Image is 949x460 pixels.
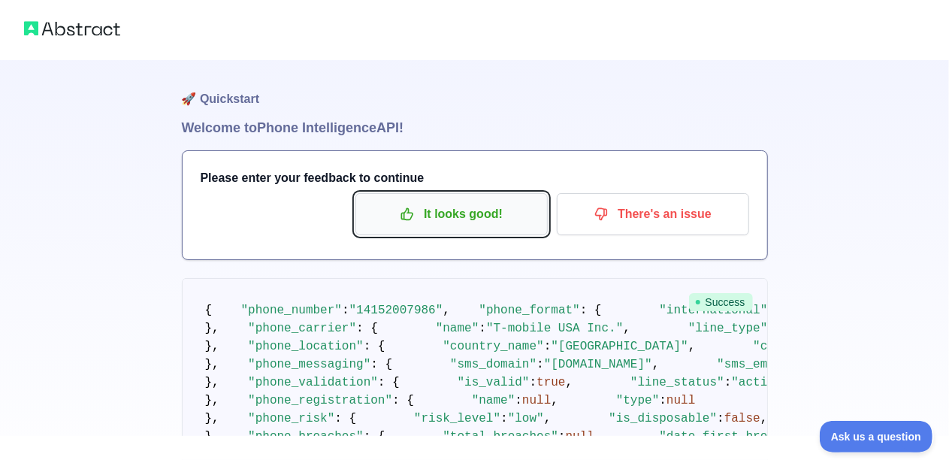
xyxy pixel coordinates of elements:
[182,60,768,117] h1: 🚀 Quickstart
[688,340,696,353] span: ,
[536,376,565,389] span: true
[530,376,537,389] span: :
[558,430,566,443] span: :
[515,394,522,407] span: :
[479,322,486,335] span: :
[544,340,552,353] span: :
[248,340,364,353] span: "phone_location"
[472,394,515,407] span: "name"
[731,376,789,389] span: "active"
[392,394,414,407] span: : {
[717,358,796,371] span: "sms_email"
[443,340,543,353] span: "country_name"
[594,430,602,443] span: ,
[551,394,558,407] span: ,
[753,340,854,353] span: "country_code"
[724,412,760,425] span: false
[479,304,579,317] span: "phone_format"
[630,376,724,389] span: "line_status"
[568,201,738,227] p: There's an issue
[248,322,356,335] span: "phone_carrier"
[544,412,552,425] span: ,
[356,322,378,335] span: : {
[24,18,120,39] img: Abstract logo
[443,430,558,443] span: "total_breaches"
[609,412,717,425] span: "is_disposable"
[248,394,392,407] span: "phone_registration"
[551,340,688,353] span: "[GEOGRAPHIC_DATA]"
[378,376,400,389] span: : {
[367,201,536,227] p: It looks good!
[580,304,602,317] span: : {
[557,193,749,235] button: There's an issue
[666,394,695,407] span: null
[342,304,349,317] span: :
[248,412,334,425] span: "phone_risk"
[688,322,768,335] span: "line_type"
[760,412,768,425] span: ,
[724,376,732,389] span: :
[450,358,536,371] span: "sms_domain"
[820,421,934,452] iframe: Toggle Customer Support
[659,430,811,443] span: "date_first_breached"
[205,304,213,317] span: {
[364,340,385,353] span: : {
[486,322,623,335] span: "T-mobile USA Inc."
[522,394,551,407] span: null
[689,293,753,311] span: Success
[201,169,749,187] h3: Please enter your feedback to continue
[248,430,364,443] span: "phone_breaches"
[500,412,508,425] span: :
[241,304,342,317] span: "phone_number"
[566,376,573,389] span: ,
[355,193,548,235] button: It looks good!
[659,304,767,317] span: "international"
[566,430,594,443] span: null
[623,322,630,335] span: ,
[443,304,450,317] span: ,
[334,412,356,425] span: : {
[544,358,652,371] span: "[DOMAIN_NAME]"
[414,412,500,425] span: "risk_level"
[436,322,479,335] span: "name"
[370,358,392,371] span: : {
[508,412,544,425] span: "low"
[364,430,385,443] span: : {
[536,358,544,371] span: :
[458,376,530,389] span: "is_valid"
[616,394,660,407] span: "type"
[248,376,378,389] span: "phone_validation"
[652,358,660,371] span: ,
[182,117,768,138] h1: Welcome to Phone Intelligence API!
[659,394,666,407] span: :
[717,412,724,425] span: :
[349,304,443,317] span: "14152007986"
[248,358,370,371] span: "phone_messaging"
